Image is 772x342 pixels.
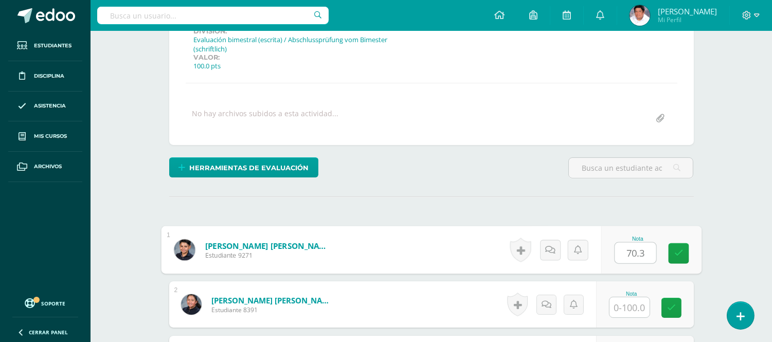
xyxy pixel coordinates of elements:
[569,158,693,178] input: Busca un estudiante aquí...
[8,92,82,122] a: Asistencia
[205,251,332,260] span: Estudiante 9271
[609,297,650,317] input: 0-100.0
[194,53,221,61] label: Valor:
[615,243,656,263] input: 0-100.0
[29,329,68,336] span: Cerrar panel
[211,305,335,314] span: Estudiante 8391
[42,300,66,307] span: Soporte
[609,291,654,297] div: Nota
[8,31,82,61] a: Estudiantes
[194,35,419,53] div: Evaluación bimestral (escrita) / Abschlussprüfung vom Bimester (schriftlich)
[34,102,66,110] span: Asistencia
[614,236,661,242] div: Nota
[169,157,318,177] a: Herramientas de evaluación
[97,7,329,24] input: Busca un usuario...
[12,296,78,310] a: Soporte
[194,61,221,70] div: 100.0 pts
[630,5,650,26] img: 211e6c3b210dcb44a47f17c329106ef5.png
[34,72,64,80] span: Disciplina
[34,42,71,50] span: Estudiantes
[34,163,62,171] span: Archivos
[174,239,195,260] img: d2c2849f4bd7713b195db54323bcb55f.png
[211,295,335,305] a: [PERSON_NAME] [PERSON_NAME]
[34,132,67,140] span: Mis cursos
[8,121,82,152] a: Mis cursos
[8,152,82,182] a: Archivos
[189,158,309,177] span: Herramientas de evaluación
[658,6,717,16] span: [PERSON_NAME]
[181,294,202,315] img: 66f2f0b4944309af40777a6d85509dcb.png
[192,109,339,129] div: No hay archivos subidos a esta actividad...
[658,15,717,24] span: Mi Perfil
[194,27,419,35] label: División:
[205,240,332,251] a: [PERSON_NAME] [PERSON_NAME]
[8,61,82,92] a: Disciplina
